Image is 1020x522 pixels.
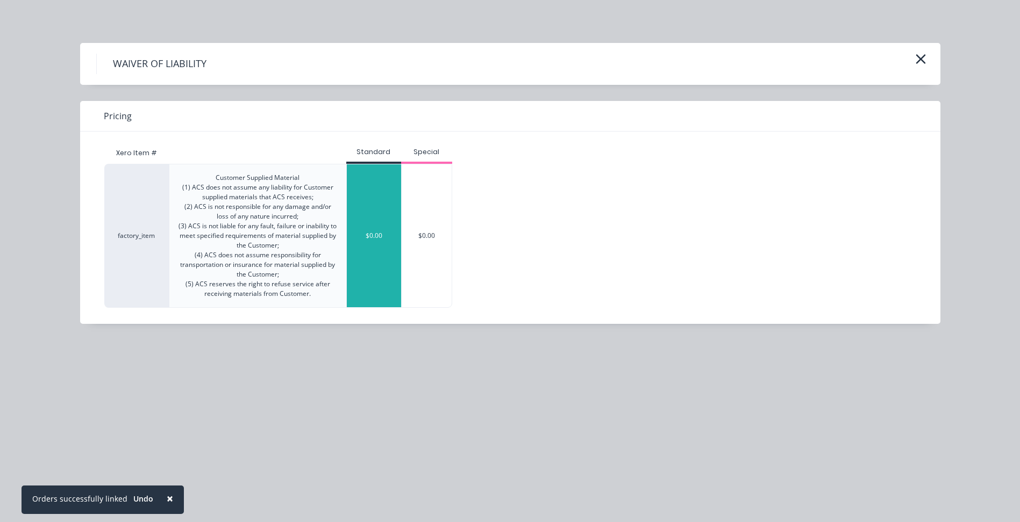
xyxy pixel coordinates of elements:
[32,493,127,504] div: Orders successfully linked
[167,491,173,506] span: ×
[347,164,401,307] div: $0.00
[104,142,169,164] div: Xero Item #
[401,147,453,157] div: Special
[156,485,184,511] button: Close
[104,164,169,308] div: factory_item
[104,110,132,122] span: Pricing
[127,491,159,507] button: Undo
[178,173,338,299] div: Customer Supplied Material (1) ACS does not assume any liability for Customer supplied materials ...
[346,147,401,157] div: Standard
[402,164,452,307] div: $0.00
[96,54,223,74] h4: WAIVER OF LIABILITY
